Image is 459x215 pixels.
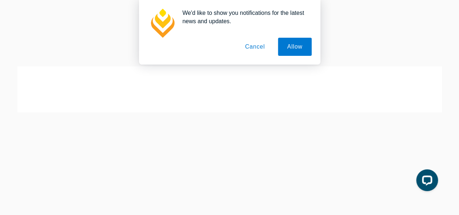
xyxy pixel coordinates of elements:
img: notification icon [148,9,177,38]
div: We'd like to show you notifications for the latest news and updates. [177,9,312,25]
iframe: LiveChat chat widget [410,166,441,197]
button: Cancel [236,38,274,56]
button: Allow [278,38,311,56]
